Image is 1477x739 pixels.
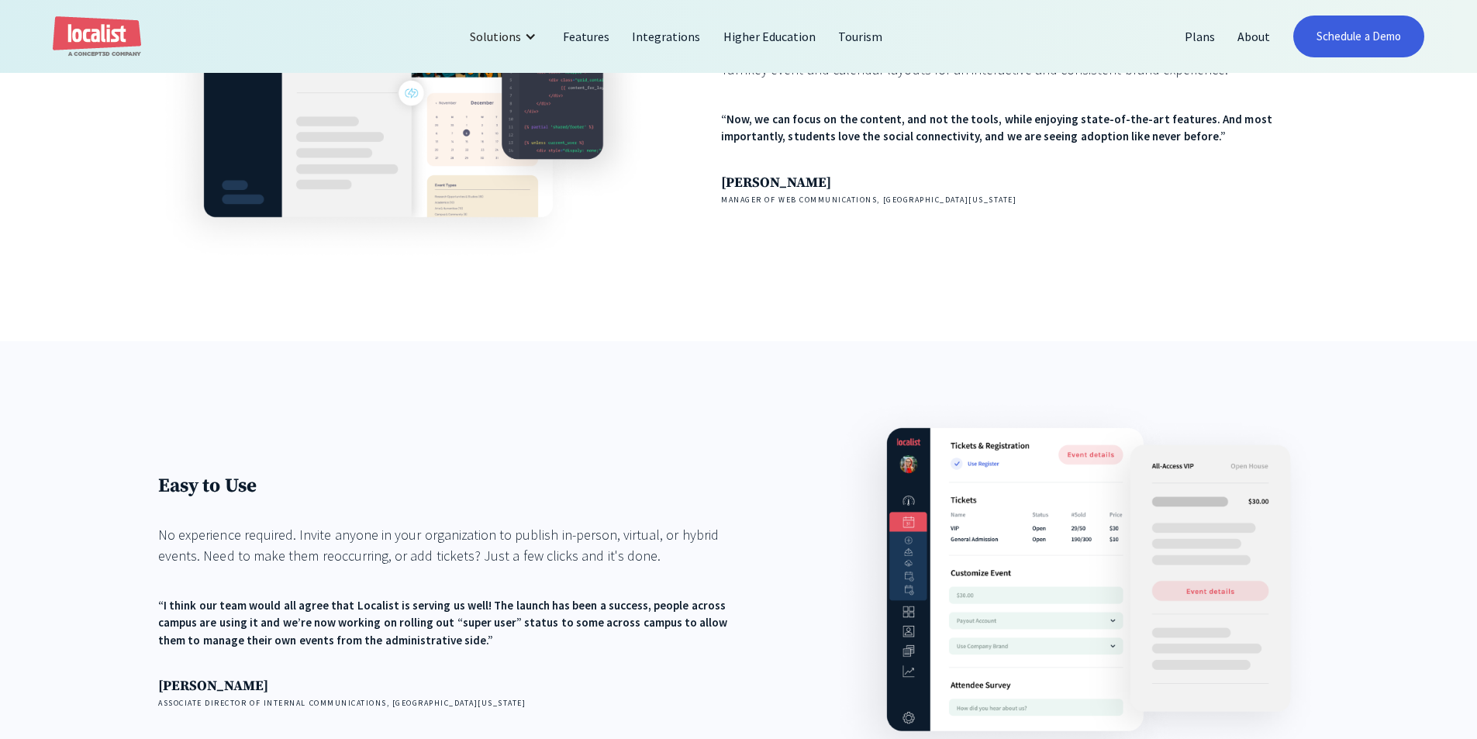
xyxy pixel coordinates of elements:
[552,18,621,55] a: Features
[158,677,268,695] strong: [PERSON_NAME]
[158,697,756,709] h4: Associate Director of Internal Communications, [GEOGRAPHIC_DATA][US_STATE]
[53,16,141,57] a: home
[713,18,828,55] a: Higher Education
[158,474,257,498] strong: Easy to Use
[621,18,712,55] a: Integrations
[827,18,894,55] a: Tourism
[721,111,1319,146] div: “Now, we can focus on the content, and not the tools, while enjoying state-of-the-art features. A...
[158,597,756,650] div: “I think our team would all agree that Localist is serving us well! The launch has been a success...
[1227,18,1282,55] a: About
[1293,16,1424,57] a: Schedule a Demo
[721,174,831,192] strong: [PERSON_NAME]
[158,524,756,566] div: No experience required. Invite anyone in your organization to publish in-person, virtual, or hybr...
[470,27,521,46] div: Solutions
[1174,18,1227,55] a: Plans
[458,18,552,55] div: Solutions
[721,194,1319,205] h4: Manager of Web Communications, [GEOGRAPHIC_DATA][US_STATE]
